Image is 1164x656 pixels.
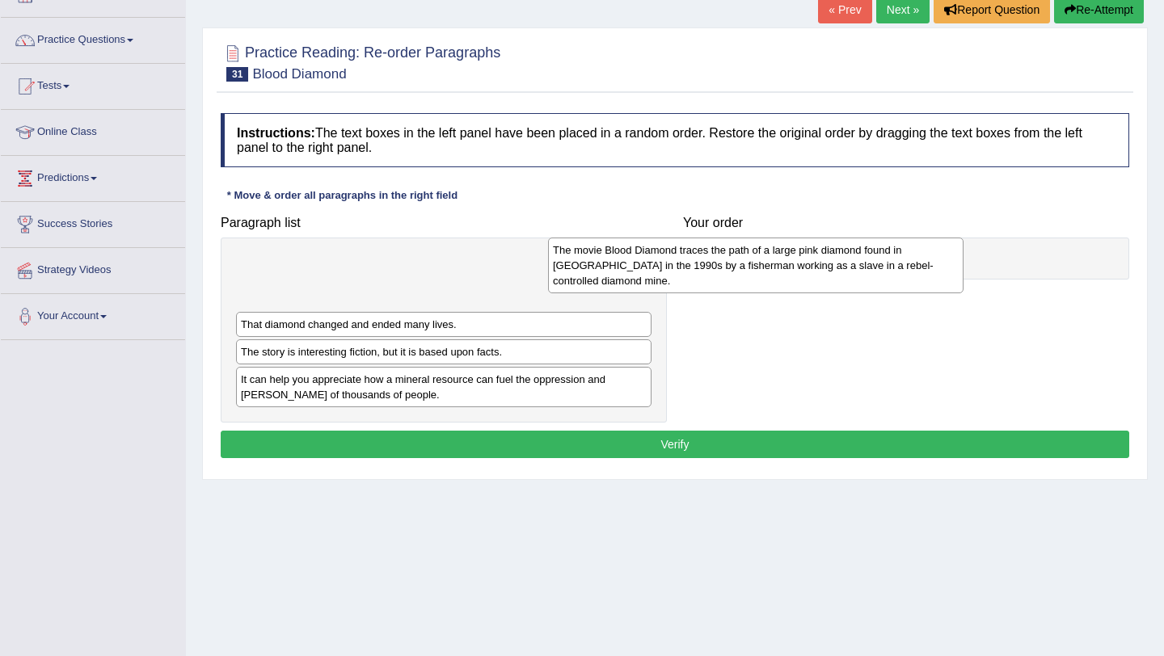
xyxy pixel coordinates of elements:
small: Blood Diamond [252,66,346,82]
a: Your Account [1,294,185,334]
button: Verify [221,431,1129,458]
a: Strategy Videos [1,248,185,288]
a: Tests [1,64,185,104]
div: It can help you appreciate how a mineral resource can fuel the oppression and [PERSON_NAME] of th... [236,367,652,407]
span: 31 [226,67,248,82]
h2: Practice Reading: Re-order Paragraphs [221,41,500,82]
div: The movie Blood Diamond traces the path of a large pink diamond found in [GEOGRAPHIC_DATA] in the... [548,238,964,293]
h4: Your order [683,216,1129,230]
b: Instructions: [237,126,315,140]
a: Practice Questions [1,18,185,58]
div: That diamond changed and ended many lives. [236,312,652,337]
h4: Paragraph list [221,216,667,230]
div: The story is interesting fiction, but it is based upon facts. [236,339,652,364]
a: Success Stories [1,202,185,242]
a: Predictions [1,156,185,196]
h4: The text boxes in the left panel have been placed in a random order. Restore the original order b... [221,113,1129,167]
a: Online Class [1,110,185,150]
div: * Move & order all paragraphs in the right field [221,187,464,203]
